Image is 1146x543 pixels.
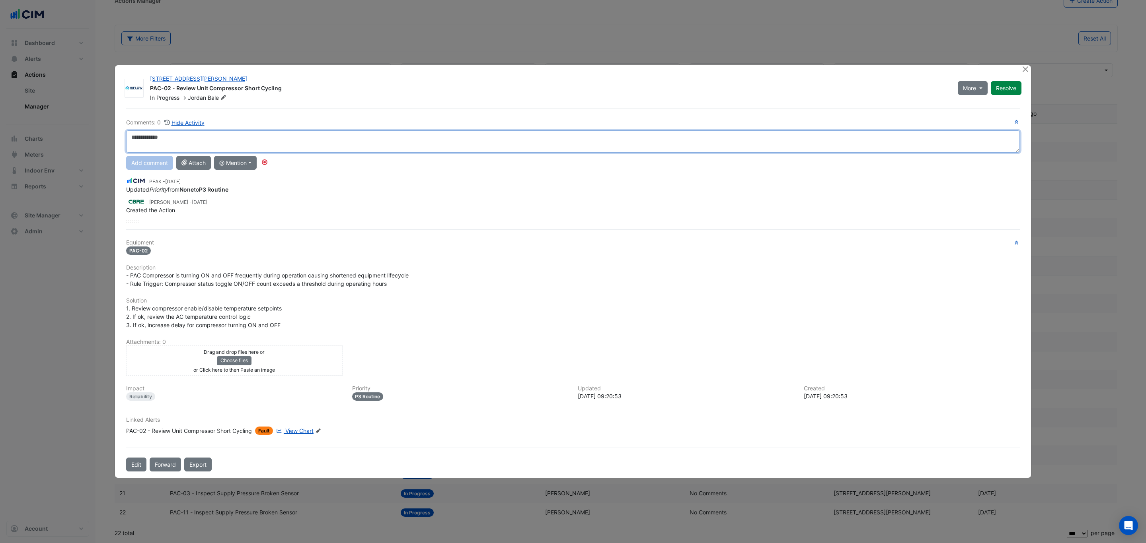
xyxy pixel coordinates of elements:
[150,75,247,82] a: [STREET_ADDRESS][PERSON_NAME]
[208,94,228,102] span: Bale
[126,239,1020,246] h6: Equipment
[184,458,212,471] a: Export
[188,94,206,101] span: Jordan
[126,246,151,255] span: PAC-02
[150,84,948,94] div: PAC-02 - Review Unit Compressor Short Cycling
[126,264,1020,271] h6: Description
[315,428,321,434] fa-icon: Edit Linked Alerts
[126,339,1020,345] h6: Attachments: 0
[578,385,794,392] h6: Updated
[204,349,265,355] small: Drag and drop files here or
[275,427,314,435] a: View Chart
[150,458,181,471] button: Forward
[255,427,273,435] span: Fault
[181,94,186,101] span: ->
[149,199,207,206] small: [PERSON_NAME] -
[126,186,228,193] span: Updated from to
[125,84,143,92] img: HiFlow
[217,356,251,365] button: Choose files
[1021,65,1029,74] button: Close
[193,367,275,373] small: or Click here to then Paste an image
[804,392,1020,400] div: [DATE] 09:20:53
[214,156,257,170] button: @ Mention
[164,118,205,127] button: Hide Activity
[126,305,282,328] span: 1. Review compressor enable/disable temperature setpoints 2. If ok, review the AC temperature con...
[126,458,146,471] button: Edit
[126,207,175,213] span: Created the Action
[179,186,194,193] strong: None
[352,392,384,401] div: P3 Routine
[963,84,976,92] span: More
[578,392,794,400] div: [DATE] 09:20:53
[149,186,168,193] em: Priority
[261,159,268,166] div: Tooltip anchor
[126,417,1020,423] h6: Linked Alerts
[126,297,1020,304] h6: Solution
[165,178,181,184] span: 2025-03-04 10:40:33
[150,94,179,101] span: In Progress
[285,427,314,434] span: View Chart
[1119,516,1138,535] div: Open Intercom Messenger
[126,118,205,127] div: Comments: 0
[192,199,207,205] span: 2025-02-07 09:20:53
[126,385,343,392] h6: Impact
[126,176,146,185] img: CIM
[199,186,228,193] strong: P3 Routine
[352,385,569,392] h6: Priority
[176,156,211,170] button: Attach
[126,427,252,435] div: PAC-02 - Review Unit Compressor Short Cycling
[126,392,155,401] div: Reliability
[991,81,1021,95] button: Resolve
[126,272,409,287] span: - PAC Compressor is turning ON and OFF frequently during operation causing shortened equipment li...
[804,385,1020,392] h6: Created
[126,197,146,206] img: CBRE Charter Hall
[958,81,988,95] button: More
[149,178,181,185] small: PEAK -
